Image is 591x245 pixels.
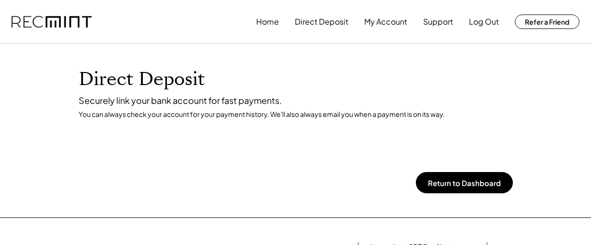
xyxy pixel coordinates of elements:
button: Support [423,12,453,31]
button: Direct Deposit [295,12,348,31]
div: You can always check your account for your payment history. We'll also always email you when a pa... [79,110,513,118]
div: Securely link your bank account for fast payments. [79,95,513,106]
img: recmint-logotype%403x.png [12,16,92,28]
h1: Direct Deposit [79,68,513,91]
button: Return to Dashboard [416,172,513,193]
button: Home [256,12,279,31]
button: My Account [364,12,407,31]
button: Log Out [469,12,499,31]
button: Refer a Friend [515,14,579,29]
